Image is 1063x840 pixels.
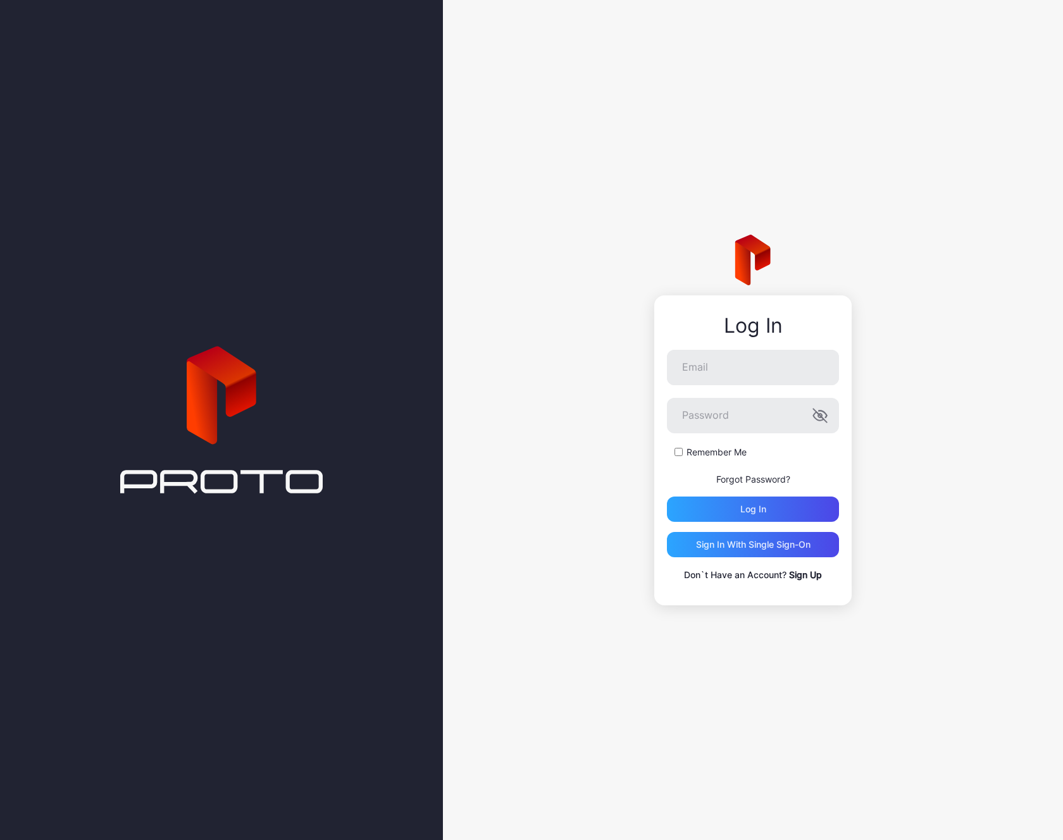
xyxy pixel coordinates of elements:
div: Log in [740,504,766,514]
a: Forgot Password? [716,474,790,485]
button: Log in [667,497,839,522]
button: Sign in With Single Sign-On [667,532,839,557]
label: Remember Me [687,446,747,459]
input: Password [667,398,839,433]
button: Password [812,408,828,423]
input: Email [667,350,839,385]
a: Sign Up [789,569,822,580]
div: Log In [667,314,839,337]
div: Sign in With Single Sign-On [696,540,811,550]
p: Don`t Have an Account? [667,567,839,583]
